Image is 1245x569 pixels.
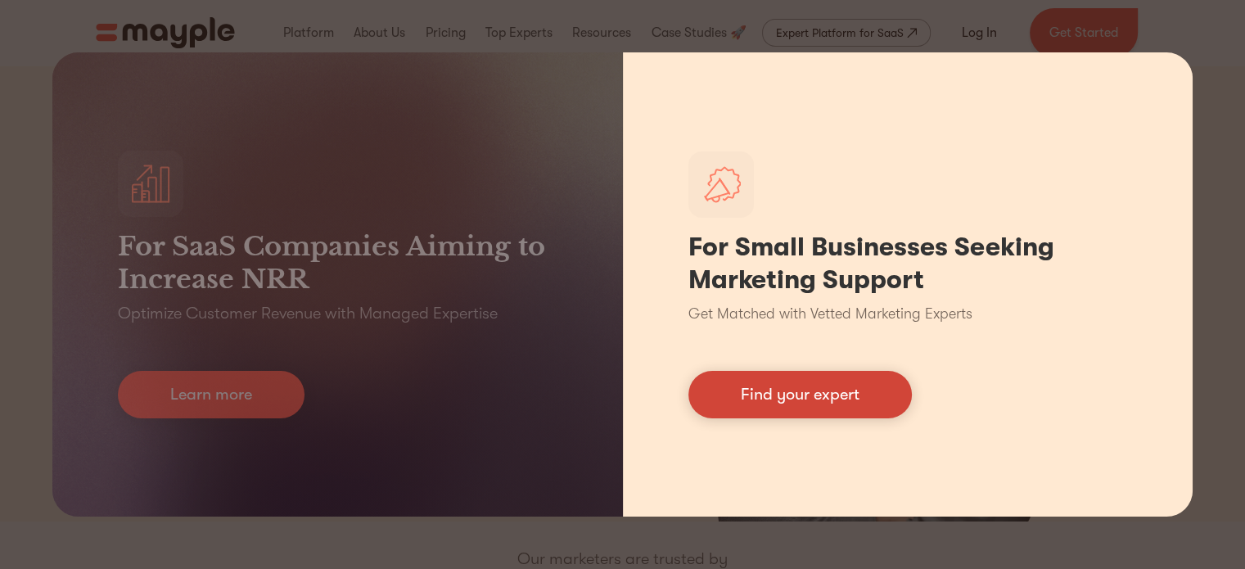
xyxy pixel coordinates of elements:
p: Get Matched with Vetted Marketing Experts [688,303,972,325]
h1: For Small Businesses Seeking Marketing Support [688,231,1128,296]
h3: For SaaS Companies Aiming to Increase NRR [118,230,557,296]
a: Learn more [118,371,304,418]
p: Optimize Customer Revenue with Managed Expertise [118,302,498,325]
a: Find your expert [688,371,912,418]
